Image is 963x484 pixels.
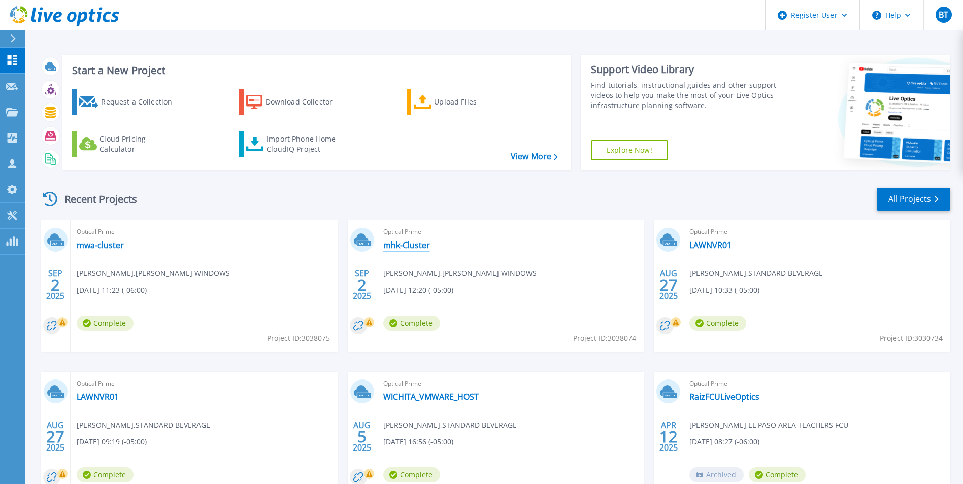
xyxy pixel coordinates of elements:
[591,80,779,111] div: Find tutorials, instructional guides and other support videos to help you make the most of your L...
[72,89,185,115] a: Request a Collection
[265,92,347,112] div: Download Collector
[77,392,119,402] a: LAWNVR01
[383,467,440,482] span: Complete
[689,285,759,296] span: [DATE] 10:33 (-05:00)
[39,187,151,212] div: Recent Projects
[77,240,124,250] a: mwa-cluster
[383,316,440,331] span: Complete
[357,281,367,289] span: 2
[352,418,372,455] div: AUG 2025
[689,467,744,482] span: Archived
[383,392,479,402] a: WICHITA_VMWARE_HOST
[659,281,678,289] span: 27
[689,420,848,431] span: [PERSON_NAME] , EL PASO AREA TEACHERS FCU
[383,240,430,250] a: mhk-Cluster
[77,316,134,331] span: Complete
[383,285,453,296] span: [DATE] 12:20 (-05:00)
[573,333,636,344] span: Project ID: 3038074
[383,436,453,447] span: [DATE] 16:56 (-05:00)
[101,92,182,112] div: Request a Collection
[407,89,520,115] a: Upload Files
[591,140,668,160] a: Explore Now!
[352,266,372,303] div: SEP 2025
[659,418,678,455] div: APR 2025
[77,378,331,389] span: Optical Prime
[591,63,779,76] div: Support Video Library
[659,266,678,303] div: AUG 2025
[46,266,65,303] div: SEP 2025
[51,281,60,289] span: 2
[46,418,65,455] div: AUG 2025
[99,134,181,154] div: Cloud Pricing Calculator
[72,65,557,76] h3: Start a New Project
[880,333,943,344] span: Project ID: 3030734
[239,89,352,115] a: Download Collector
[77,467,134,482] span: Complete
[77,436,147,447] span: [DATE] 09:19 (-05:00)
[77,268,230,279] span: [PERSON_NAME] , [PERSON_NAME] WINDOWS
[383,268,537,279] span: [PERSON_NAME] , [PERSON_NAME] WINDOWS
[267,134,346,154] div: Import Phone Home CloudIQ Project
[511,152,558,161] a: View More
[434,92,515,112] div: Upload Files
[46,432,64,441] span: 27
[939,11,948,19] span: BT
[77,285,147,296] span: [DATE] 11:23 (-06:00)
[267,333,330,344] span: Project ID: 3038075
[689,436,759,447] span: [DATE] 08:27 (-06:00)
[77,226,331,237] span: Optical Prime
[383,226,638,237] span: Optical Prime
[689,226,944,237] span: Optical Prime
[689,316,746,331] span: Complete
[689,378,944,389] span: Optical Prime
[689,268,823,279] span: [PERSON_NAME] , STANDARD BEVERAGE
[77,420,210,431] span: [PERSON_NAME] , STANDARD BEVERAGE
[749,467,806,482] span: Complete
[659,432,678,441] span: 12
[357,432,367,441] span: 5
[689,392,759,402] a: RaizFCULiveOptics
[72,131,185,157] a: Cloud Pricing Calculator
[689,240,732,250] a: LAWNVR01
[383,420,517,431] span: [PERSON_NAME] , STANDARD BEVERAGE
[877,188,950,211] a: All Projects
[383,378,638,389] span: Optical Prime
